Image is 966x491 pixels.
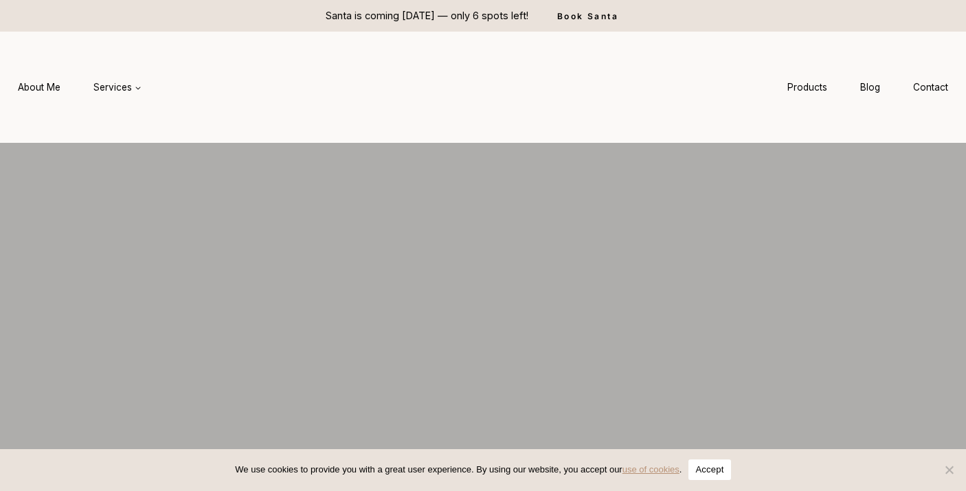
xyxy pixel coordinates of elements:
[1,75,158,100] nav: Primary
[93,80,142,94] span: Services
[328,58,638,116] img: aleah gregory logo
[1,75,77,100] a: About Me
[622,464,679,475] a: use of cookies
[688,459,730,480] button: Accept
[942,463,956,477] span: No
[326,8,528,23] p: Santa is coming [DATE] — only 6 spots left!
[771,75,844,100] a: Products
[77,75,158,100] a: Services
[771,75,965,100] nav: Secondary
[897,75,965,100] a: Contact
[235,463,682,477] span: We use cookies to provide you with a great user experience. By using our website, you accept our .
[844,75,897,100] a: Blog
